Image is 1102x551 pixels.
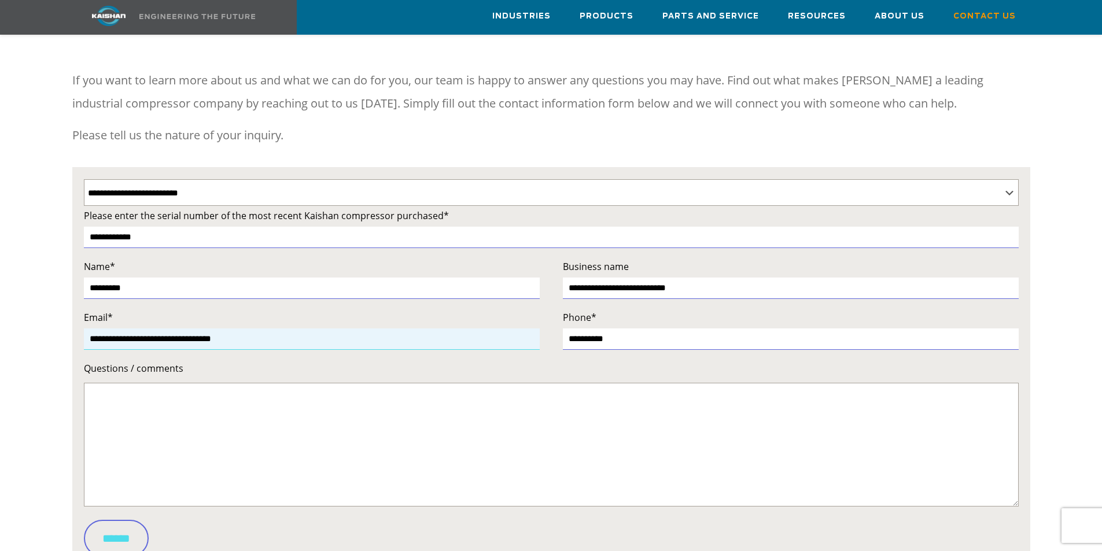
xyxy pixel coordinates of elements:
[139,14,255,19] img: Engineering the future
[65,6,152,26] img: kaishan logo
[84,258,540,275] label: Name*
[662,10,759,23] span: Parts and Service
[492,10,551,23] span: Industries
[580,1,633,32] a: Products
[788,1,846,32] a: Resources
[662,1,759,32] a: Parts and Service
[580,10,633,23] span: Products
[84,309,540,326] label: Email*
[953,10,1016,23] span: Contact Us
[788,10,846,23] span: Resources
[875,10,924,23] span: About Us
[875,1,924,32] a: About Us
[563,309,1019,326] label: Phone*
[84,208,1019,224] label: Please enter the serial number of the most recent Kaishan compressor purchased*
[72,69,1030,115] p: If you want to learn more about us and what we can do for you, our team is happy to answer any qu...
[72,124,1030,147] p: Please tell us the nature of your inquiry.
[953,1,1016,32] a: Contact Us
[563,258,1019,275] label: Business name
[492,1,551,32] a: Industries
